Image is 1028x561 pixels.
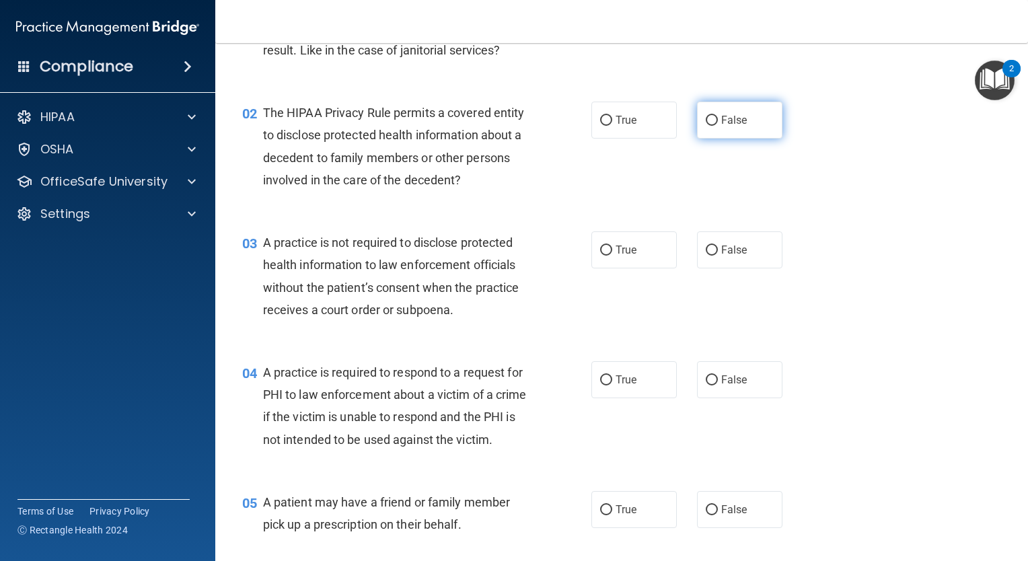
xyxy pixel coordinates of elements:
[721,114,747,126] span: False
[263,495,510,531] span: A patient may have a friend or family member pick up a prescription on their behalf.
[600,246,612,256] input: True
[961,468,1012,519] iframe: Drift Widget Chat Controller
[600,505,612,515] input: True
[242,365,257,381] span: 04
[616,114,636,126] span: True
[706,375,718,385] input: False
[40,174,168,190] p: OfficeSafe University
[16,141,196,157] a: OSHA
[706,505,718,515] input: False
[40,141,74,157] p: OSHA
[40,206,90,222] p: Settings
[600,116,612,126] input: True
[706,116,718,126] input: False
[721,244,747,256] span: False
[40,57,133,76] h4: Compliance
[16,174,196,190] a: OfficeSafe University
[89,504,150,518] a: Privacy Policy
[16,109,196,125] a: HIPAA
[17,523,128,537] span: Ⓒ Rectangle Health 2024
[242,106,257,122] span: 02
[975,61,1015,100] button: Open Resource Center, 2 new notifications
[721,503,747,516] span: False
[706,246,718,256] input: False
[242,495,257,511] span: 05
[1009,69,1014,86] div: 2
[721,373,747,386] span: False
[616,503,636,516] span: True
[17,504,73,518] a: Terms of Use
[16,206,196,222] a: Settings
[263,235,519,317] span: A practice is not required to disclose protected health information to law enforcement officials ...
[263,106,525,187] span: The HIPAA Privacy Rule permits a covered entity to disclose protected health information about a ...
[40,109,75,125] p: HIPAA
[616,373,636,386] span: True
[263,365,527,447] span: A practice is required to respond to a request for PHI to law enforcement about a victim of a cri...
[600,375,612,385] input: True
[16,14,199,41] img: PMB logo
[242,235,257,252] span: 03
[616,244,636,256] span: True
